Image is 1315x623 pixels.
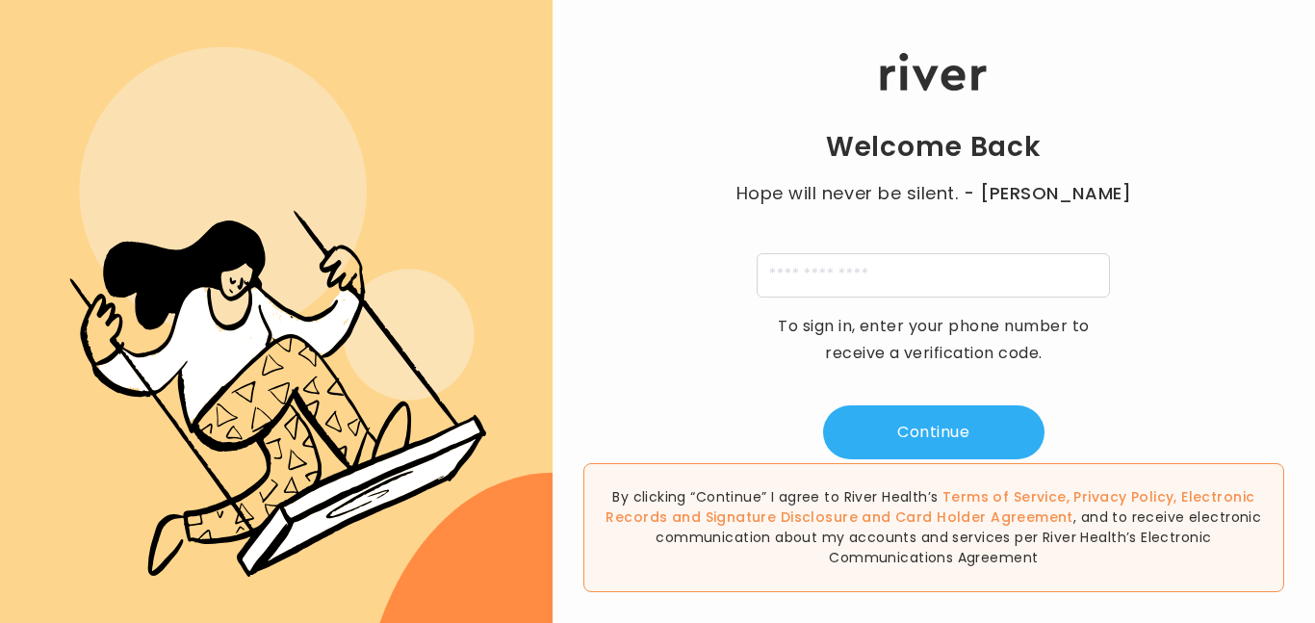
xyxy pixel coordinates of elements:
a: Terms of Service [942,487,1067,506]
span: - [PERSON_NAME] [964,180,1131,207]
h1: Welcome Back [826,130,1042,165]
p: Hope will never be silent. [717,180,1150,207]
button: Continue [823,405,1044,459]
a: Privacy Policy [1073,487,1173,506]
div: By clicking “Continue” I agree to River Health’s [583,463,1284,592]
span: , and to receive electronic communication about my accounts and services per River Health’s Elect... [656,507,1261,567]
a: Electronic Records and Signature Disclosure [606,487,1254,527]
span: , , and [606,487,1254,527]
p: To sign in, enter your phone number to receive a verification code. [765,313,1102,367]
a: Card Holder Agreement [895,507,1073,527]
